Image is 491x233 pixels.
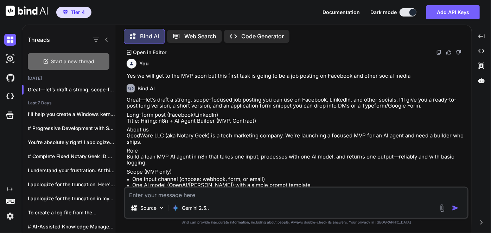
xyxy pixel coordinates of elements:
[63,10,68,14] img: premium
[4,53,16,65] img: darkAi-studio
[159,205,165,211] img: Pick Models
[28,195,115,202] p: I apologize for the truncation in my...
[132,182,467,188] li: One AI model (OpenAI/[PERSON_NAME]) with a simple prompt template
[28,181,115,188] p: I apologize for the truncation. Here's the...
[28,86,115,93] p: Great—let’s draft a strong, scope-focused job posting...
[4,210,16,222] img: settings
[436,50,442,55] img: copy
[426,5,480,19] button: Add API Keys
[370,9,397,16] span: Dark mode
[4,72,16,84] img: githubDark
[6,6,48,16] img: Bind AI
[446,50,452,55] img: like
[56,7,91,18] button: premiumTier 4
[138,85,155,92] h6: Bind AI
[28,167,115,174] p: I understand your frustration. At this point,...
[127,112,467,124] p: Long-form post (Facebook/LinkedIn) Title: Hiring: n8n + AI Agent Builder (MVP, Contract)
[22,76,115,81] h2: [DATE]
[124,220,468,225] p: Bind can provide inaccurate information, including about people. Always double-check its answers....
[140,33,159,39] p: Bind AI
[28,111,115,118] p: I'll help you create a Windows kernel...
[22,100,115,106] h2: Last 7 Days
[28,139,115,146] p: You're absolutely right! I apologize for breaking...
[127,73,467,79] p: Yes we will get to the MVP soon but this first task is going to be a job posting on Facebook and ...
[452,205,459,212] img: icon
[28,125,115,132] p: # Progressive Development with Self-Serving UI Yes,...
[140,205,157,212] p: Source
[28,223,115,230] p: # AI-Assisted Knowledge Management and Content Creation...
[184,33,216,39] p: Web Search
[71,9,85,16] span: Tier 4
[438,204,446,212] img: attachment
[132,176,467,182] li: One input channel (choose: webhook, form, or email)
[4,34,16,46] img: darkChat
[133,49,166,56] p: Open in Editor
[456,50,461,55] img: dislike
[323,9,360,15] button: Documentation
[4,91,16,103] img: cloudideIcon
[28,35,50,44] h1: Threads
[172,205,179,212] img: Gemini 2.5 Pro
[241,33,284,39] p: Code Generator
[127,97,467,109] p: Great—let’s draft a strong, scope-focused job posting you can use on Facebook, LinkedIn, and othe...
[127,169,467,175] p: Scope (MVP only)
[51,58,95,65] span: Start a new thread
[28,153,115,160] p: # Complete Fixed Notary Geek ID Verification...
[28,209,115,216] p: To create a log file from the...
[127,127,467,145] p: About us GoodWare LLC (aka Notary Geek) is a tech marketing company. We’re launching a focused MV...
[127,148,467,166] p: Role Build a lean MVP AI agent in n8n that takes one input, processes with one AI model, and retu...
[182,205,209,212] p: Gemini 2.5..
[139,60,149,67] h6: You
